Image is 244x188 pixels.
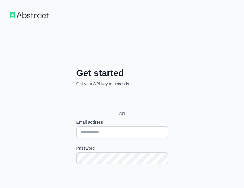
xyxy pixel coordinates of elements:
h2: Get started [76,68,168,78]
label: Password [76,145,168,151]
div: Sign in with Google. Opens in new tab [76,94,167,107]
label: Email address [76,119,168,125]
p: Get your API key in seconds [76,81,168,87]
iframe: Sign in with Google Button [73,94,170,107]
img: Workflow [10,12,49,18]
span: OR [114,111,130,117]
